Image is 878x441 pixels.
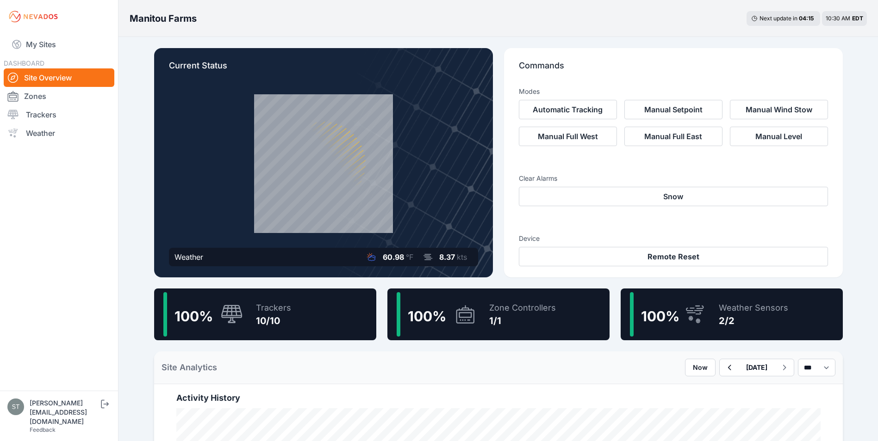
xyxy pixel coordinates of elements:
[383,252,404,262] span: 60.98
[439,252,455,262] span: 8.37
[174,308,213,325] span: 100 %
[162,361,217,374] h2: Site Analytics
[406,252,413,262] span: °F
[624,127,722,146] button: Manual Full East
[739,359,775,376] button: [DATE]
[30,398,99,426] div: [PERSON_NAME][EMAIL_ADDRESS][DOMAIN_NAME]
[4,87,114,105] a: Zones
[457,252,467,262] span: kts
[826,15,850,22] span: 10:30 AM
[387,288,610,340] a: 100%Zone Controllers1/1
[256,314,291,327] div: 10/10
[4,124,114,142] a: Weather
[621,288,843,340] a: 100%Weather Sensors2/2
[7,398,24,415] img: steve@nevados.solar
[4,33,114,55] a: My Sites
[685,359,716,376] button: Now
[130,12,197,25] h3: Manitou Farms
[730,100,828,119] button: Manual Wind Stow
[30,426,56,433] a: Feedback
[4,105,114,124] a: Trackers
[760,15,797,22] span: Next update in
[489,314,556,327] div: 1/1
[519,59,828,80] p: Commands
[4,59,44,67] span: DASHBOARD
[719,314,788,327] div: 2/2
[174,251,203,263] div: Weather
[489,301,556,314] div: Zone Controllers
[730,127,828,146] button: Manual Level
[169,59,478,80] p: Current Status
[519,187,828,206] button: Snow
[7,9,59,24] img: Nevados
[719,301,788,314] div: Weather Sensors
[641,308,679,325] span: 100 %
[519,87,540,96] h3: Modes
[130,6,197,31] nav: Breadcrumb
[154,288,376,340] a: 100%Trackers10/10
[519,247,828,266] button: Remote Reset
[176,392,821,404] h2: Activity History
[519,234,828,243] h3: Device
[519,127,617,146] button: Manual Full West
[4,68,114,87] a: Site Overview
[852,15,863,22] span: EDT
[256,301,291,314] div: Trackers
[408,308,446,325] span: 100 %
[519,100,617,119] button: Automatic Tracking
[799,15,816,22] div: 04 : 15
[624,100,722,119] button: Manual Setpoint
[519,174,828,183] h3: Clear Alarms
